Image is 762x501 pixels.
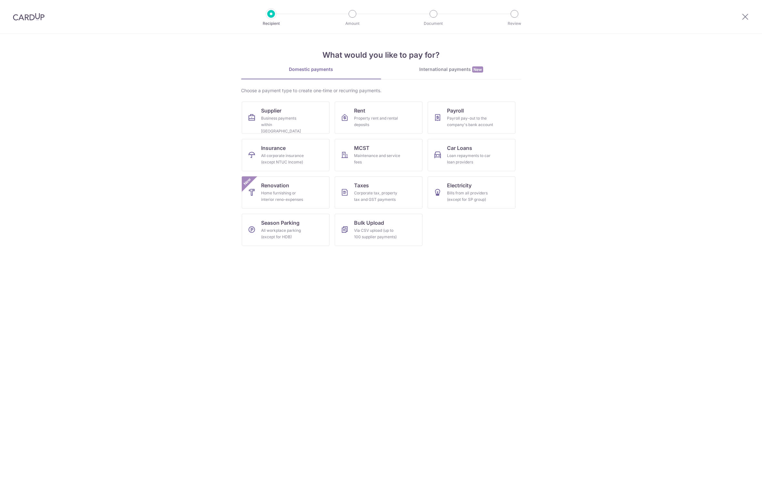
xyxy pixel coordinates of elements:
[354,144,370,152] span: MCST
[354,219,384,227] span: Bulk Upload
[447,144,472,152] span: Car Loans
[261,152,308,165] div: All corporate insurance (except NTUC Income)
[329,20,376,27] p: Amount
[13,13,45,21] img: CardUp
[261,107,281,114] span: Supplier
[242,214,330,246] a: Season ParkingAll workplace parking (except for HDB)
[261,144,286,152] span: Insurance
[261,227,308,240] div: All workplace parking (except for HDB)
[241,49,521,61] h4: What would you like to pay for?
[261,182,289,189] span: Renovation
[242,176,330,209] a: RenovationHome furnishing or interior reno-expensesNew
[447,182,472,189] span: Electricity
[261,219,300,227] span: Season Parking
[261,190,308,203] div: Home furnishing or interior reno-expenses
[428,139,515,171] a: Car LoansLoan repayments to car loan providers
[242,102,330,134] a: SupplierBusiness payments within [GEOGRAPHIC_DATA]
[354,227,401,240] div: Via CSV upload (up to 100 supplier payments)
[472,66,483,73] span: New
[335,102,422,134] a: RentProperty rent and rental deposits
[447,107,464,114] span: Payroll
[447,115,493,128] div: Payroll pay-out to the company's bank account
[428,176,515,209] a: ElectricityBills from all providers (except for SP group)
[428,102,515,134] a: PayrollPayroll pay-out to the company's bank account
[447,190,493,203] div: Bills from all providers (except for SP group)
[381,66,521,73] div: International payments
[354,190,401,203] div: Corporate tax, property tax and GST payments
[447,152,493,165] div: Loan repayments to car loan providers
[335,176,422,209] a: TaxesCorporate tax, property tax and GST payments
[261,115,308,134] div: Business payments within [GEOGRAPHIC_DATA]
[354,182,369,189] span: Taxes
[410,20,457,27] p: Document
[335,214,422,246] a: Bulk UploadVia CSV upload (up to 100 supplier payments)
[354,107,365,114] span: Rent
[491,20,538,27] p: Review
[241,87,521,94] div: Choose a payment type to create one-time or recurring payments.
[241,66,381,73] div: Domestic payments
[242,139,330,171] a: InsuranceAll corporate insurance (except NTUC Income)
[247,20,295,27] p: Recipient
[242,176,252,187] span: New
[354,115,401,128] div: Property rent and rental deposits
[354,152,401,165] div: Maintenance and service fees
[335,139,422,171] a: MCSTMaintenance and service fees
